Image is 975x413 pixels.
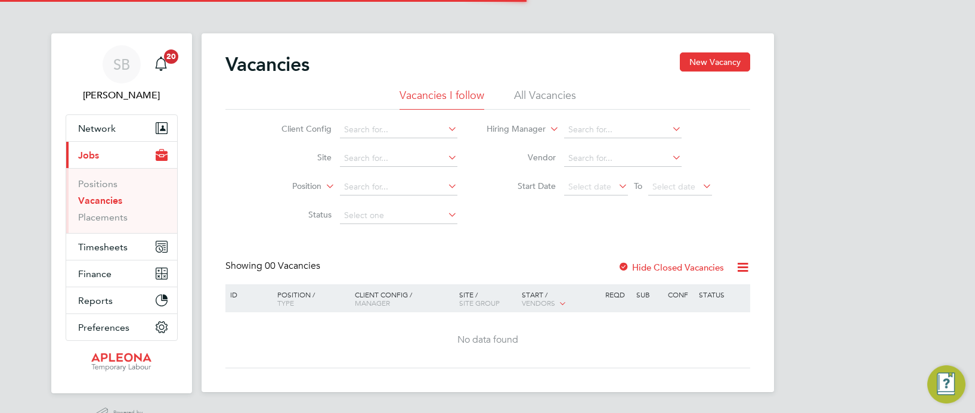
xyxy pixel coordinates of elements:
li: Vacancies I follow [400,88,484,110]
button: Finance [66,260,177,287]
button: New Vacancy [680,52,750,72]
label: Client Config [263,123,332,134]
a: Positions [78,178,117,190]
label: Position [253,181,321,192]
span: Type [277,298,294,308]
img: apleona-logo-retina.png [91,353,152,372]
span: Select date [652,181,695,192]
button: Engage Resource Center [927,365,965,403]
span: Select date [568,181,611,192]
label: Vendor [487,152,556,163]
button: Timesheets [66,234,177,260]
button: Reports [66,287,177,313]
a: SB[PERSON_NAME] [66,45,178,103]
label: Start Date [487,181,556,191]
label: Hide Closed Vacancies [618,262,724,273]
span: Finance [78,268,112,280]
div: Reqd [602,284,633,305]
input: Search for... [340,150,457,167]
input: Select one [340,207,457,224]
div: Conf [665,284,696,305]
input: Search for... [564,150,682,167]
a: Go to home page [66,353,178,372]
label: Hiring Manager [477,123,546,135]
a: Vacancies [78,195,122,206]
li: All Vacancies [514,88,576,110]
label: Site [263,152,332,163]
span: 00 Vacancies [265,260,320,272]
button: Jobs [66,142,177,168]
span: To [630,178,646,194]
div: Client Config / [352,284,456,313]
span: Preferences [78,322,129,333]
span: Site Group [459,298,500,308]
span: Network [78,123,116,134]
span: 20 [164,49,178,64]
span: Jobs [78,150,99,161]
h2: Vacancies [225,52,309,76]
div: Jobs [66,168,177,233]
div: Start / [519,284,602,314]
nav: Main navigation [51,33,192,393]
a: Placements [78,212,128,223]
input: Search for... [340,179,457,195]
span: Manager [355,298,390,308]
button: Network [66,115,177,141]
a: 20 [149,45,173,83]
span: Timesheets [78,241,128,253]
span: SB [113,57,130,72]
div: Status [696,284,748,305]
div: Site / [456,284,519,313]
label: Status [263,209,332,220]
div: No data found [227,334,748,346]
input: Search for... [564,122,682,138]
div: Sub [633,284,664,305]
span: Reports [78,295,113,306]
div: Position / [268,284,352,313]
button: Preferences [66,314,177,340]
span: Vendors [522,298,555,308]
input: Search for... [340,122,457,138]
div: Showing [225,260,323,272]
span: Suzanne Bell [66,88,178,103]
div: ID [227,284,269,305]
